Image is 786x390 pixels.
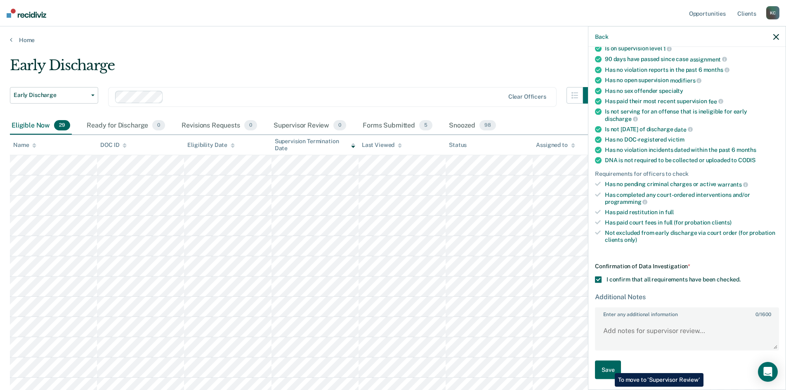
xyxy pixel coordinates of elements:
div: Supervision Termination Date [275,138,355,152]
span: victim [668,136,685,143]
div: Has paid their most recent supervision [605,97,779,105]
div: Not excluded from early discharge via court order (for probation clients [605,229,779,243]
div: Has completed any court-ordered interventions and/or [605,191,779,205]
div: Snoozed [447,117,498,135]
div: Has paid restitution in [605,209,779,216]
span: full [665,209,674,215]
span: 98 [479,120,496,131]
div: Additional Notes [595,293,779,301]
img: Recidiviz [7,9,46,18]
span: 5 [419,120,432,131]
span: assignment [690,56,727,62]
div: K C [766,6,779,19]
span: programming [605,199,647,205]
button: Back [595,33,608,40]
span: clients) [712,219,732,226]
span: fee [708,98,723,104]
div: Last Viewed [362,142,402,149]
span: / 1600 [755,312,771,317]
span: date [674,126,692,132]
span: 0 [244,120,257,131]
div: Status [449,142,467,149]
div: Has no open supervision [605,77,779,84]
div: Is on supervision level [605,45,779,52]
div: Clear officers [508,93,546,100]
div: Requirements for officers to check [595,170,779,177]
div: Assigned to [536,142,575,149]
span: 1 [663,45,672,52]
span: only) [624,236,637,243]
span: specialty [659,87,683,94]
span: 0 [755,312,758,317]
div: Early Discharge [10,57,600,80]
span: I confirm that all requirements have been checked. [607,276,741,283]
a: Home [10,36,776,44]
label: Enter any additional information [596,308,778,317]
div: Eligibility Date [187,142,235,149]
span: months [703,66,729,73]
span: months [736,147,756,153]
span: CODIS [738,157,755,163]
button: Save [595,361,621,379]
div: Confirmation of Data Investigation [595,263,779,270]
span: warrants [718,181,748,188]
span: 0 [152,120,165,131]
div: Name [13,142,36,149]
div: Has paid court fees in full (for probation [605,219,779,226]
div: Has no violation reports in the past 6 [605,66,779,73]
div: Has no sex offender [605,87,779,94]
div: Forms Submitted [361,117,434,135]
div: 90 days have passed since case [605,56,779,63]
span: 29 [54,120,70,131]
div: Revisions Requests [180,117,258,135]
div: Has no DOC-registered [605,136,779,143]
div: DNA is not required to be collected or uploaded to [605,157,779,164]
span: Early Discharge [14,92,88,99]
div: Is not [DATE] of discharge [605,125,779,133]
div: DOC ID [100,142,127,149]
div: Open Intercom Messenger [758,362,778,382]
div: Eligible Now [10,117,72,135]
div: Has no violation incidents dated within the past 6 [605,147,779,154]
div: Ready for Discharge [85,117,167,135]
span: modifiers [670,77,702,84]
div: Supervisor Review [272,117,348,135]
span: 0 [333,120,346,131]
div: Has no pending criminal charges or active [605,181,779,188]
span: discharge [605,116,638,122]
div: Is not serving for an offense that is ineligible for early [605,108,779,122]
